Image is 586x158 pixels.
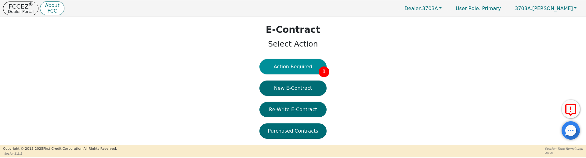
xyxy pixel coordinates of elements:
[398,4,448,13] button: Dealer:3703A
[404,6,438,11] span: 3703A
[319,66,329,77] span: 1
[3,151,117,156] p: Version 3.2.1
[266,38,320,50] p: Select Action
[259,102,327,117] button: Re-Write E-Contract
[45,3,59,8] p: About
[545,151,583,156] p: 46:41
[3,2,38,15] button: FCCEZ®Dealer Portal
[562,100,580,118] button: Report Error to FCC
[404,6,422,11] span: Dealer:
[29,2,33,7] sup: ®
[450,2,507,14] a: User Role: Primary
[508,4,583,13] button: 3703A:[PERSON_NAME]
[8,3,34,9] p: FCCEZ
[456,6,480,11] span: User Role :
[515,6,573,11] span: [PERSON_NAME]
[3,146,117,152] p: Copyright © 2015- 2025 First Credit Corporation.
[259,59,327,74] button: Action Required1
[450,2,507,14] p: Primary
[45,9,59,13] p: FCC
[515,6,532,11] span: 3703A:
[259,81,327,96] button: New E-Contract
[83,147,117,151] span: All Rights Reserved.
[259,123,327,139] button: Purchased Contracts
[8,9,34,13] p: Dealer Portal
[40,1,64,16] button: AboutFCC
[545,146,583,151] p: Session Time Remaining:
[266,24,320,35] h1: E-Contract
